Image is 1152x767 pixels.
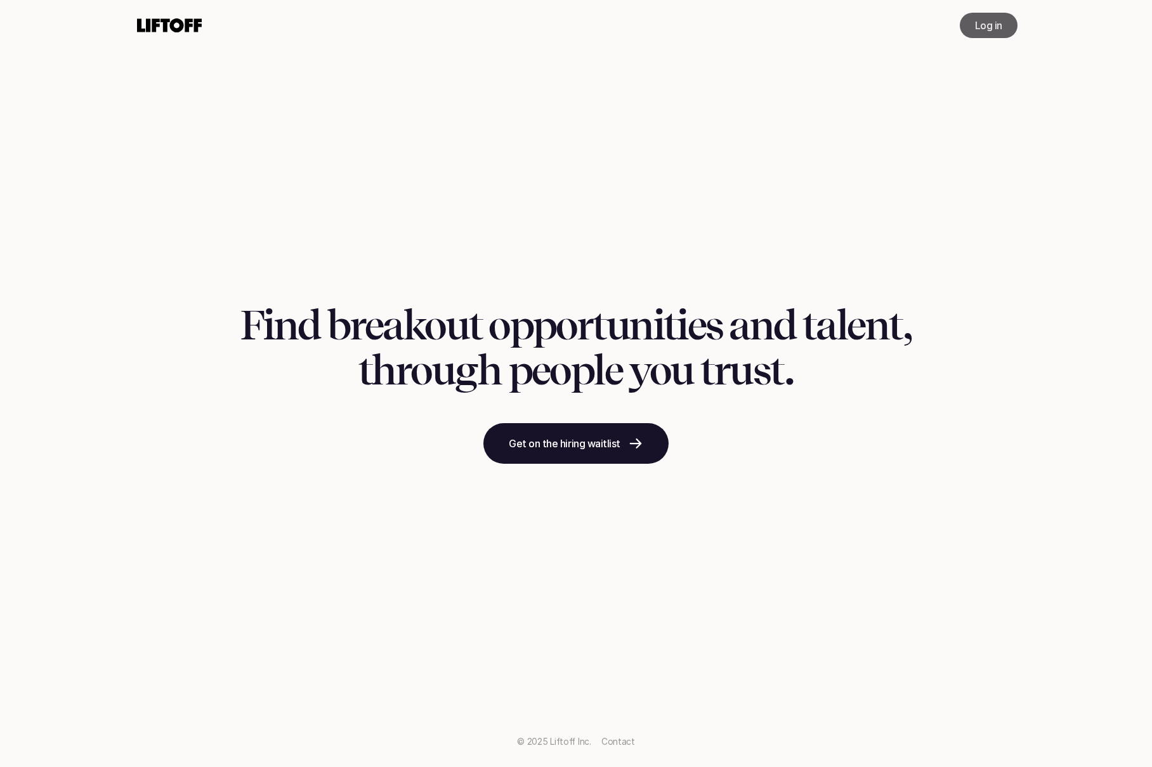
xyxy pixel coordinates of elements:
[601,737,635,747] a: Contact
[240,303,912,393] h1: Find breakout opportunities and talent, through people you trust.
[509,436,620,451] p: Get on the hiring waitlist
[975,18,1002,33] p: Log in
[960,13,1018,38] a: Log in
[483,423,669,464] a: Get on the hiring waitlist
[517,735,591,749] p: © 2025 Liftoff Inc.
